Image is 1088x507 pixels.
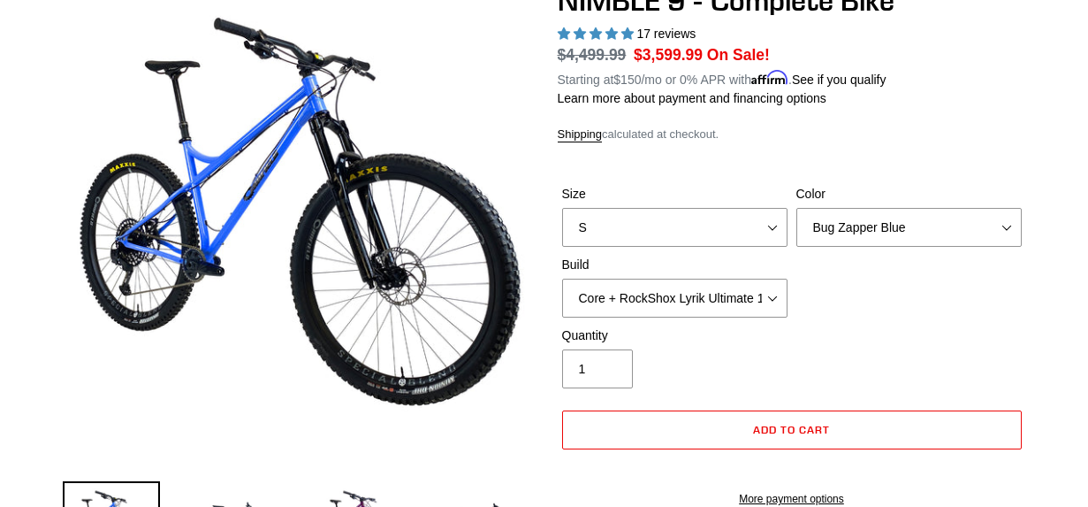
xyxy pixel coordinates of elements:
[753,423,830,436] span: Add to cart
[558,127,603,142] a: Shipping
[634,46,703,64] span: $3,599.99
[751,70,788,85] span: Affirm
[562,411,1022,449] button: Add to cart
[562,491,1022,507] a: More payment options
[707,43,770,66] span: On Sale!
[558,66,886,89] p: Starting at /mo or 0% APR with .
[562,326,787,345] label: Quantity
[792,73,886,87] a: See if you qualify - Learn more about Affirm Financing (opens in modal)
[636,27,696,41] span: 17 reviews
[558,27,637,41] span: 4.88 stars
[796,185,1022,204] label: Color
[558,126,1026,143] div: calculated at checkout.
[558,91,826,105] a: Learn more about payment and financing options
[562,185,787,204] label: Size
[613,73,641,87] span: $150
[558,46,627,64] s: $4,499.99
[562,256,787,274] label: Build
